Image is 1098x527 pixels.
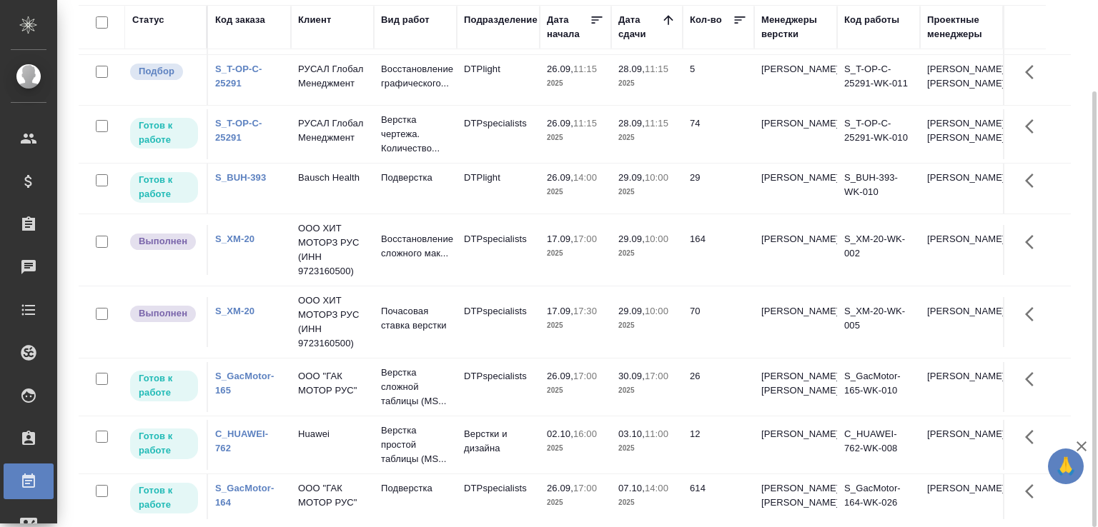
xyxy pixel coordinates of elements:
p: 26.09, [547,118,573,129]
td: 29 [683,164,754,214]
td: 12 [683,420,754,470]
p: 29.09, [618,306,645,316]
p: 2025 [547,441,604,456]
td: DTPspecialists [457,362,540,412]
p: РУСАЛ Глобал Менеджмент [298,62,367,91]
p: 26.09, [547,483,573,493]
p: ООО ХИТ МОТОРЗ РУС (ИНН 9723160500) [298,293,367,351]
p: 10:00 [645,234,668,244]
div: Клиент [298,13,331,27]
div: Статус [132,13,164,27]
p: 29.09, [618,234,645,244]
a: S_XM-20 [215,234,254,244]
p: Готов к работе [139,173,189,201]
div: Исполнитель может приступить к работе [129,171,199,204]
p: Выполнен [139,234,187,249]
p: [PERSON_NAME], [PERSON_NAME] [761,481,830,510]
div: Исполнитель может приступить к работе [129,481,199,515]
p: 02.10, [547,428,573,439]
td: [PERSON_NAME] [920,420,1003,470]
p: 2025 [618,131,676,145]
p: [PERSON_NAME] [761,304,830,318]
div: Подразделение [464,13,538,27]
p: 17.09, [547,306,573,316]
p: [PERSON_NAME] [761,116,830,131]
p: ООО ХИТ МОТОРЗ РУС (ИНН 9723160500) [298,221,367,278]
p: Подверстка [381,171,450,185]
p: 16:00 [573,428,597,439]
div: Дата начала [547,13,590,41]
p: [PERSON_NAME], [PERSON_NAME] [761,369,830,398]
p: 28.09, [618,118,645,129]
p: [PERSON_NAME] [761,232,830,246]
p: 17.09, [547,234,573,244]
p: 03.10, [618,428,645,439]
p: 26.09, [547,172,573,183]
p: 17:30 [573,306,597,316]
div: Кол-во [690,13,722,27]
td: S_GacMotor-165-WK-010 [837,362,920,412]
p: Подбор [139,64,174,79]
a: C_HUAWEI-762 [215,428,268,453]
p: 11:00 [645,428,668,439]
p: 28.09, [618,64,645,74]
button: Здесь прячутся важные кнопки [1017,474,1051,508]
td: DTPspecialists [457,109,540,159]
button: Здесь прячутся важные кнопки [1017,297,1051,331]
p: Верстка чертежа. Количество... [381,113,450,156]
td: DTPlight [457,55,540,105]
a: S_XM-20 [215,306,254,316]
td: 26 [683,362,754,412]
a: S_BUH-393 [215,172,266,183]
p: Подверстка [381,481,450,496]
button: 🙏 [1048,448,1084,484]
button: Здесь прячутся важные кнопки [1017,225,1051,259]
p: Верстка простой таблицы (MS... [381,423,450,466]
td: [PERSON_NAME] [920,225,1003,275]
p: 2025 [618,441,676,456]
p: 17:00 [573,234,597,244]
button: Здесь прячутся важные кнопки [1017,164,1051,198]
p: 11:15 [645,64,668,74]
td: 614 [683,474,754,524]
p: Готов к работе [139,119,189,147]
a: S_T-OP-C-25291 [215,118,262,143]
p: 30.09, [618,371,645,381]
p: 2025 [547,318,604,333]
td: Верстки и дизайна [457,420,540,470]
p: 2025 [547,246,604,261]
span: 🙏 [1054,451,1078,481]
div: Код работы [844,13,899,27]
p: 26.09, [547,64,573,74]
p: 10:00 [645,172,668,183]
a: S_T-OP-C-25291 [215,64,262,89]
p: 2025 [547,185,604,199]
div: Дата сдачи [618,13,661,41]
div: Проектные менеджеры [927,13,996,41]
p: Готов к работе [139,429,189,458]
div: Вид работ [381,13,430,27]
p: Huawei [298,427,367,441]
p: РУСАЛ Глобал Менеджмент [298,116,367,145]
button: Здесь прячутся важные кнопки [1017,420,1051,454]
td: DTPlight [457,164,540,214]
p: Выполнен [139,306,187,321]
td: S_T-OP-C-25291-WK-010 [837,109,920,159]
p: 2025 [618,318,676,333]
td: S_GacMotor-164-WK-026 [837,474,920,524]
td: 164 [683,225,754,275]
button: Здесь прячутся важные кнопки [1017,109,1051,144]
p: ООО "ГАК МОТОР РУС" [298,481,367,510]
p: 2025 [618,185,676,199]
p: 26.09, [547,371,573,381]
p: 2025 [547,76,604,91]
p: 07.10, [618,483,645,493]
p: Почасовая ставка верстки [381,304,450,333]
p: Восстановление графического... [381,62,450,91]
p: Готов к работе [139,483,189,512]
p: 17:00 [645,371,668,381]
td: 70 [683,297,754,347]
p: 11:15 [573,118,597,129]
p: 2025 [547,383,604,398]
div: Можно подбирать исполнителей [129,62,199,81]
